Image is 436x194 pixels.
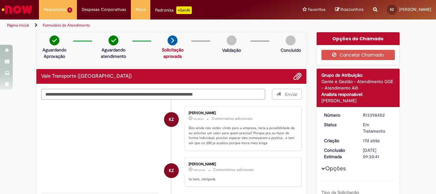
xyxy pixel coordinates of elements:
[363,137,393,144] div: 11/08/2025 16:24:35
[164,112,179,127] div: Kamilly ZeferinoLima
[193,117,204,121] time: 28/08/2025 11:31:52
[193,168,205,172] time: 28/08/2025 11:22:54
[308,6,326,13] span: Favoritos
[319,112,358,118] dt: Número
[363,138,380,144] time: 11/08/2025 16:24:35
[193,117,204,121] span: 1m atrás
[109,35,118,45] img: check-circle-green.png
[189,126,295,146] p: Eles ainda não estão vindo para a empresa, teria a possibilidade de eu solicitar um valor para qu...
[286,35,296,45] img: img-circle-grey.png
[222,47,241,53] p: Validação
[189,162,295,166] div: [PERSON_NAME]
[5,19,286,31] ul: Trilhas de página
[319,137,358,144] dt: Criação
[169,112,174,127] span: KZ
[49,35,59,45] img: check-circle-green.png
[193,168,205,172] span: 10m atrás
[319,121,358,128] dt: Status
[321,72,395,78] div: Grupo de Atribuição:
[164,163,179,178] div: Kamilly ZeferinoLima
[189,111,295,115] div: [PERSON_NAME]
[317,32,400,45] div: Opções do Chamado
[169,163,174,178] span: KZ
[136,6,146,13] span: More
[162,47,184,59] a: Solicitação aprovada
[227,35,237,45] img: img-circle-grey.png
[321,91,395,97] div: Analista responsável:
[67,7,72,13] span: 1
[7,23,29,28] a: Página inicial
[399,7,431,12] span: [PERSON_NAME]
[319,147,358,160] dt: Conclusão Estimada
[293,72,302,81] button: Adicionar anexos
[98,47,129,59] p: Aguardando atendimento
[43,23,90,28] a: Formulário de Atendimento
[176,6,192,14] p: +GenAi
[390,7,394,12] span: KZ
[82,6,126,13] span: Despesas Corporativas
[321,97,395,104] div: [PERSON_NAME]
[39,47,70,59] p: Aguardando Aprovação
[341,6,364,12] span: Rascunhos
[363,147,393,160] div: [DATE] 09:30:41
[363,138,380,144] span: 17d atrás
[44,6,66,13] span: Requisições
[212,116,252,121] small: Comentários adicionais
[41,74,132,79] h2: Vale Transporte (VT) Histórico de tíquete
[281,47,301,53] p: Concluído
[335,7,364,13] a: Rascunhos
[363,112,393,118] div: R13398452
[41,89,265,100] textarea: Digite sua mensagem aqui...
[321,50,395,60] button: Cancelar Chamado
[155,6,192,14] div: Padroniza
[363,121,393,134] div: Em Tratamento
[213,167,254,173] small: Comentários adicionais
[1,3,34,16] img: ServiceNow
[189,177,295,182] p: ta bem, obrigada
[168,35,177,45] img: arrow-next.png
[321,78,395,91] div: Gente e Gestão - Atendimento GGE - Atendimento Alô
